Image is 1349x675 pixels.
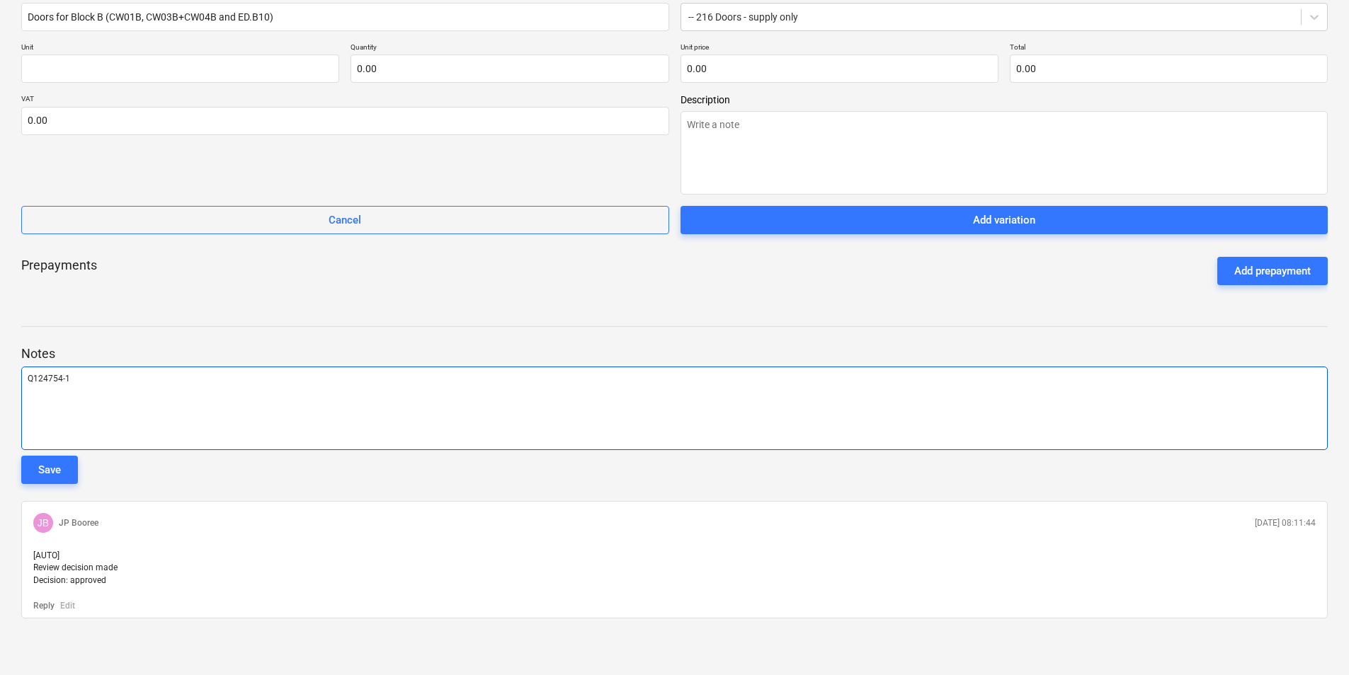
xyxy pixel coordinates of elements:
button: Cancel [21,206,669,234]
p: Unit price [681,42,998,54]
div: Add prepayment [1234,262,1311,280]
button: Add variation [681,206,1328,234]
div: Save [38,461,61,479]
p: Notes [21,345,1328,362]
button: Edit [60,600,75,612]
button: Add prepayment [1217,257,1328,285]
p: Prepayments [21,257,97,285]
p: Unit [21,42,339,54]
p: JP Booree [59,517,98,529]
p: VAT [21,94,669,106]
button: Reply [33,600,55,612]
p: [DATE] 08:11:44 [1255,517,1316,529]
button: Save [21,456,78,484]
span: Q124754-1 [28,374,70,383]
p: Quantity [351,42,668,54]
iframe: Chat Widget [1278,607,1349,675]
span: JB [38,517,49,529]
span: [AUTO] Review decision made Decision: approved [33,550,118,584]
div: Add variation [973,211,1035,229]
div: JP Booree [33,513,53,533]
div: Cancel [329,211,361,229]
p: Total [1010,42,1328,54]
span: Description [681,94,1328,105]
